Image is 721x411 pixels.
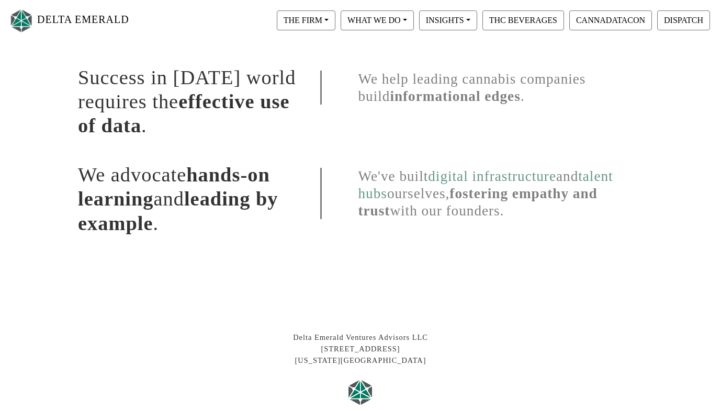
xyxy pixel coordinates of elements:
img: Logo [345,376,376,408]
h1: We advocate and . [78,163,305,235]
h1: Success in [DATE] world requires the . [78,65,305,138]
button: DISPATCH [657,10,710,30]
a: DISPATCH [655,15,713,24]
span: effective use of data [78,90,289,136]
button: CANNADATACON [569,10,652,30]
h1: We help leading cannabis companies build . [320,71,644,105]
div: Delta Emerald Ventures Advisors LLC [STREET_ADDRESS] [US_STATE][GEOGRAPHIC_DATA] [70,332,651,366]
a: digital infrastructure [428,168,556,184]
a: CANNADATACON [567,15,655,24]
button: INSIGHTS [419,10,477,30]
h1: We've built and ourselves, with our founders. [320,168,644,219]
button: THC BEVERAGES [482,10,564,30]
img: Logo [8,7,35,35]
span: leading by example [78,188,278,234]
span: fostering empathy and trust [358,186,598,219]
button: WHAT WE DO [341,10,414,30]
a: DELTA EMERALD [8,4,129,37]
button: THE FIRM [277,10,335,30]
span: informational edges [390,88,520,104]
a: THC BEVERAGES [480,15,567,24]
